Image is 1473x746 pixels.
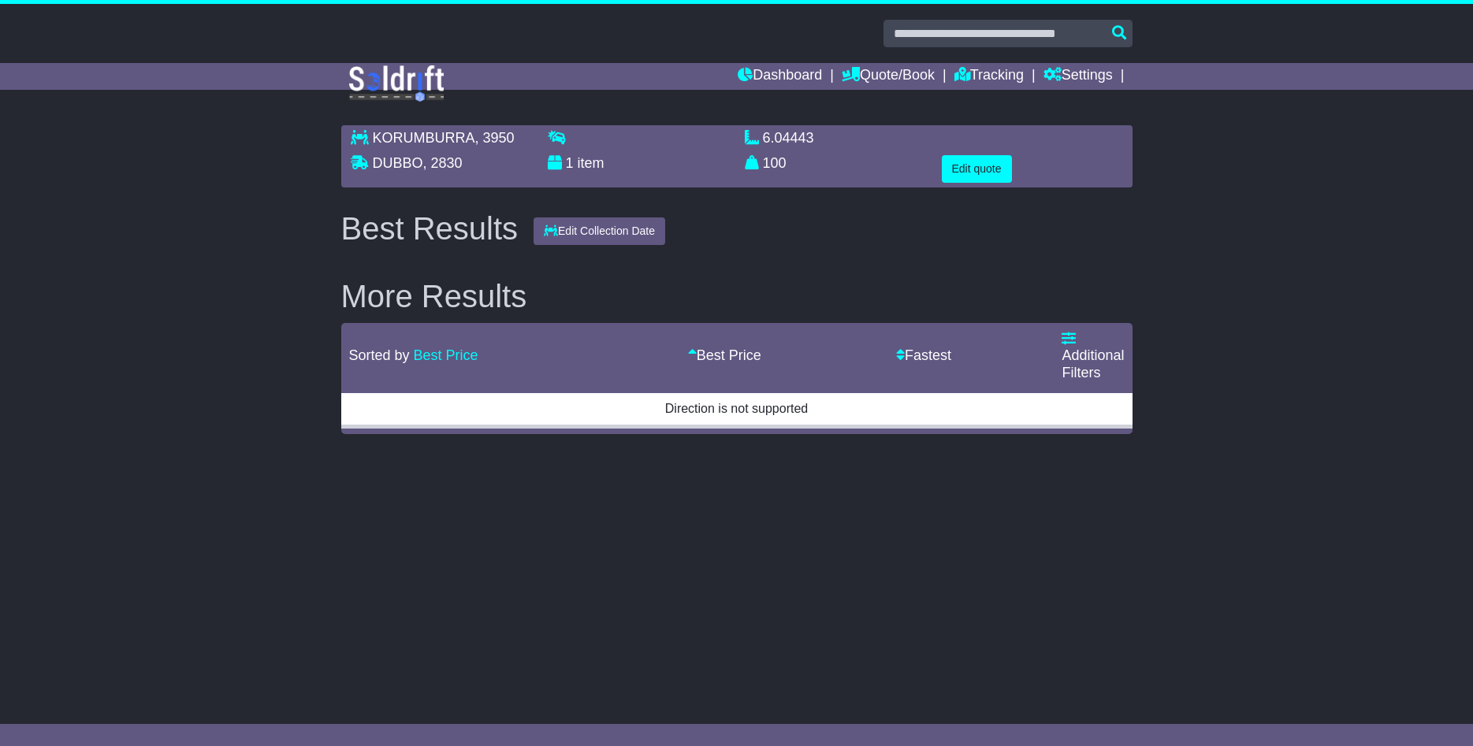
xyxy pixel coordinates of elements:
[1062,331,1124,380] a: Additional Filters
[738,63,822,90] a: Dashboard
[763,130,814,146] span: 6.04443
[423,155,463,171] span: , 2830
[942,155,1012,183] button: Edit quote
[349,347,410,363] span: Sorted by
[1043,63,1113,90] a: Settings
[341,279,1133,314] h2: More Results
[373,155,423,171] span: DUBBO
[763,155,787,171] span: 100
[333,211,526,246] div: Best Results
[566,155,574,171] span: 1
[578,155,604,171] span: item
[688,347,761,363] a: Best Price
[414,347,478,363] a: Best Price
[534,217,665,245] button: Edit Collection Date
[896,347,951,363] a: Fastest
[842,63,935,90] a: Quote/Book
[954,63,1024,90] a: Tracking
[475,130,515,146] span: , 3950
[341,392,1133,426] td: Direction is not supported
[373,130,475,146] span: KORUMBURRA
